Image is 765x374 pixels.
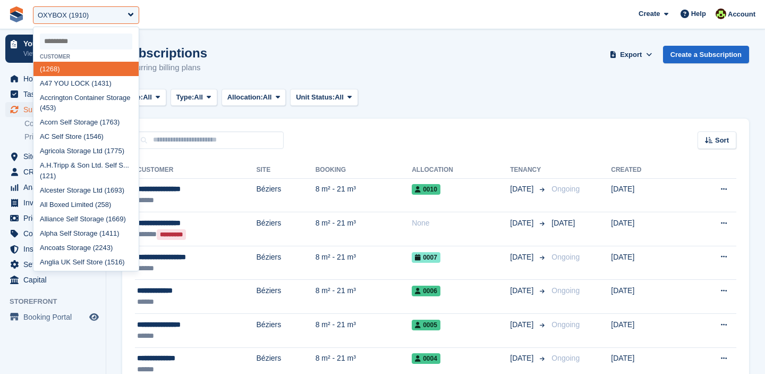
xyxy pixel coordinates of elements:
th: Created [611,162,683,179]
span: Coupons [23,226,87,241]
div: Customer [33,54,139,60]
td: 8 m² - 21 m³ [316,314,412,348]
span: [DATE] [510,184,535,195]
div: Agricola Storage Ltd (1775) [33,144,139,159]
td: 8 m² - 21 m³ [316,212,412,246]
span: Booking Portal [23,310,87,325]
a: Your onboarding View next steps [5,35,100,63]
td: Béziers [257,212,316,246]
span: Type: [176,92,194,103]
span: Tasks [23,87,87,102]
a: menu [5,242,100,256]
span: Storefront [10,296,106,307]
span: 0010 [412,184,440,195]
th: Allocation [412,162,510,179]
span: Ongoing [551,320,580,329]
td: 8 m² - 21 m³ [316,280,412,314]
td: 8 m² - 21 m³ [316,246,412,280]
div: Alliance Self Storage (1669) [33,212,139,226]
div: AC Self Store (1546) [33,130,139,144]
th: Customer [135,162,257,179]
div: Alcester Storage Ltd (1693) [33,183,139,197]
span: Price increases [24,132,75,142]
span: Pricing [23,211,87,226]
td: [DATE] [611,280,683,314]
span: Home [23,71,87,86]
span: [DATE] [510,319,535,330]
td: Béziers [257,246,316,280]
td: Béziers [257,178,316,212]
a: menu [5,102,100,117]
span: Ongoing [551,253,580,261]
span: [DATE] [510,252,535,263]
a: menu [5,257,100,272]
span: [DATE] [510,353,535,364]
h1: Subscriptions [122,46,207,60]
p: Recurring billing plans [122,62,207,74]
span: Unit Status: [296,92,335,103]
span: Insurance [23,242,87,256]
div: Anglia UK Self Store (1516) [33,255,139,269]
span: [DATE] [510,285,535,296]
a: menu [5,310,100,325]
span: [DATE] [510,218,535,229]
td: [DATE] [611,314,683,348]
div: Alpha Self Storage (1411) [33,226,139,240]
th: Booking [316,162,412,179]
span: Export [620,49,642,60]
button: Type: All [171,89,217,106]
span: All [143,92,152,103]
div: A47 YOU LOCK (1431) [33,76,139,90]
span: Subscriptions [23,102,87,117]
span: Sort [715,135,729,146]
a: menu [5,272,100,287]
a: Price increases NEW [24,131,100,143]
div: A.H.Tripp & Son Ltd. Self S... (121) [33,159,139,184]
span: 0007 [412,252,440,263]
a: Preview store [88,311,100,323]
span: 0006 [412,286,440,296]
span: Help [691,9,706,19]
a: menu [5,180,100,195]
a: menu [5,71,100,86]
span: Allocation: [227,92,263,103]
a: menu [5,211,100,226]
div: Accrington Container Storage (453) [33,90,139,115]
a: menu [5,87,100,102]
p: View next steps [23,49,87,59]
p: Your onboarding [23,40,87,47]
th: Tenancy [510,162,547,179]
span: Ongoing [551,354,580,362]
a: Create a Subscription [663,46,749,63]
button: Export [608,46,654,63]
td: Béziers [257,314,316,348]
a: Contracts [24,119,100,129]
span: Create [639,9,660,19]
span: Invoices [23,195,87,210]
button: Site: All [122,89,166,106]
img: Catherine Coffey [716,9,726,19]
div: Ancoats Storage (2243) [33,240,139,255]
a: menu [5,149,100,164]
td: Béziers [257,280,316,314]
td: 8 m² - 21 m³ [316,178,412,212]
td: [DATE] [611,178,683,212]
span: [DATE] [551,219,575,227]
button: Unit Status: All [290,89,358,106]
div: All Boxed Limited (258) [33,197,139,212]
span: All [263,92,272,103]
span: Analytics [23,180,87,195]
button: Allocation: All [222,89,286,106]
span: Ongoing [551,185,580,193]
span: All [335,92,344,103]
span: 0004 [412,353,440,364]
div: (1268) [33,62,139,76]
div: None [412,218,510,229]
a: menu [5,164,100,179]
span: Account [728,9,755,20]
span: 0005 [412,320,440,330]
span: Capital [23,272,87,287]
span: Ongoing [551,286,580,295]
img: stora-icon-8386f47178a22dfd0bd8f6a31ec36ba5ce8667c1dd55bd0f319d3a0aa187defe.svg [8,6,24,22]
span: CRM [23,164,87,179]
